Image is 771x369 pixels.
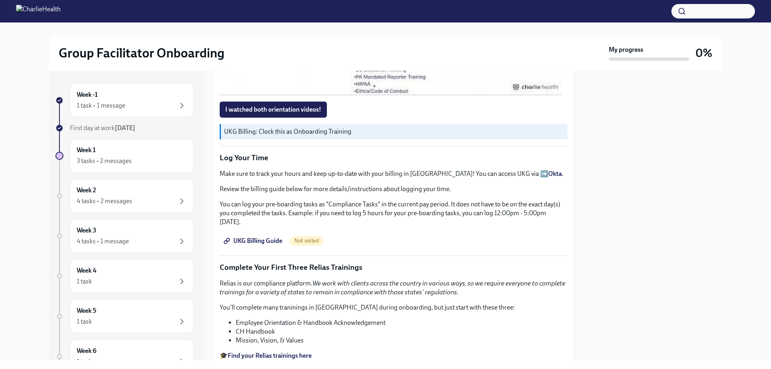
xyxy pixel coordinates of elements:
div: 3 tasks • 2 messages [77,157,132,165]
button: I watched both orientation videos! [220,102,327,118]
li: Mission, Vision, & Values [236,336,567,345]
a: Week 51 task [55,300,194,333]
h2: Group Facilitator Onboarding [59,45,224,61]
h6: Week 2 [77,186,96,195]
p: You can log your pre-boarding tasks as "Compliance Tasks" in the current pay period. It does not ... [220,200,567,226]
h6: Week 3 [77,226,96,235]
div: 1 task [77,317,92,326]
h6: Week 1 [77,146,96,155]
a: Week 24 tasks • 2 messages [55,179,194,213]
a: UKG Billing Guide [220,233,288,249]
p: Complete Your First Three Relias Trainings [220,262,567,273]
p: Review the billing guide below for more details/instructions about logging your time. [220,185,567,194]
div: 4 tasks • 2 messages [77,197,132,206]
a: Week 34 tasks • 1 message [55,219,194,253]
p: Relias is our compliance platform. [220,279,567,297]
h6: Week 4 [77,266,96,275]
a: Week 41 task [55,259,194,293]
li: Employee Orientation & Handbook Acknowledgement [236,318,567,327]
em: We work with clients across the country in various ways, so we require everyone to complete train... [220,279,565,296]
a: Okta [548,170,562,177]
div: 1 task [77,277,92,286]
a: Find your Relias trainings here [228,352,312,359]
div: 4 tasks • 1 message [77,237,129,246]
div: 1 task • 1 message [77,101,125,110]
p: UKG Billing: Clock this as Onboarding Training [224,127,564,136]
span: I watched both orientation videos! [225,106,321,114]
a: First day at work[DATE] [55,124,194,133]
span: Not visited [290,238,324,244]
a: Week -11 task • 1 message [55,84,194,117]
h6: Week 6 [77,347,96,355]
p: Log Your Time [220,153,567,163]
span: First day at work [70,124,135,132]
strong: [DATE] [115,124,135,132]
div: 1 task [77,357,92,366]
span: UKG Billing Guide [225,237,282,245]
h6: Week 5 [77,306,96,315]
img: CharlieHealth [16,5,61,18]
h3: 0% [696,46,712,60]
p: You'll complete many traninings in [GEOGRAPHIC_DATA] during onboarding, but just start with these... [220,303,567,312]
li: CH Handbook [236,327,567,336]
strong: My progress [609,45,643,54]
h6: Week -1 [77,90,98,99]
p: Make sure to track your hours and keep up-to-date with your billing in [GEOGRAPHIC_DATA]! You can... [220,169,567,178]
a: Week 13 tasks • 2 messages [55,139,194,173]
